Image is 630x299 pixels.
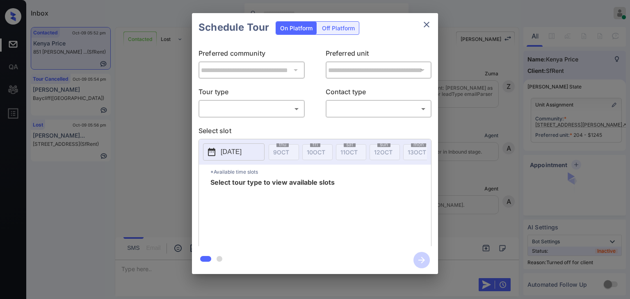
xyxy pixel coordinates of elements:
[418,16,435,33] button: close
[210,179,335,245] span: Select tour type to view available slots
[199,87,305,100] p: Tour type
[221,147,242,157] p: [DATE]
[326,48,432,61] p: Preferred unit
[210,165,431,179] p: *Available time slots
[199,48,305,61] p: Preferred community
[192,13,276,42] h2: Schedule Tour
[326,87,432,100] p: Contact type
[318,22,359,34] div: Off Platform
[203,143,265,161] button: [DATE]
[199,126,431,139] p: Select slot
[276,22,317,34] div: On Platform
